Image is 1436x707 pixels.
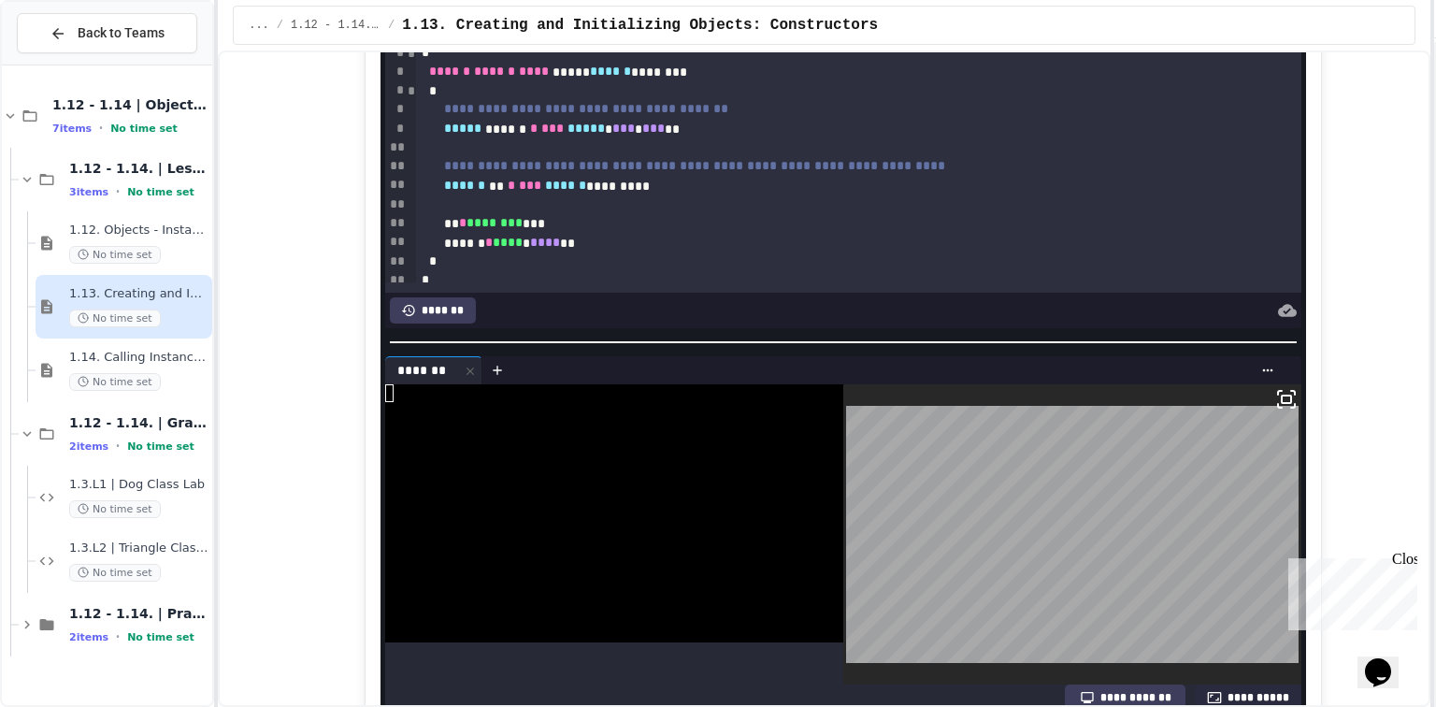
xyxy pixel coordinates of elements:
[69,350,208,366] span: 1.14. Calling Instance Methods
[69,477,208,493] span: 1.3.L1 | Dog Class Lab
[17,13,197,53] button: Back to Teams
[116,439,120,454] span: •
[69,373,161,391] span: No time set
[99,121,103,136] span: •
[1281,551,1417,630] iframe: chat widget
[69,541,208,556] span: 1.3.L2 | Triangle Class Lab
[69,500,161,518] span: No time set
[69,310,161,327] span: No time set
[249,18,269,33] span: ...
[69,414,208,431] span: 1.12 - 1.14. | Graded Labs
[116,184,120,199] span: •
[127,186,194,198] span: No time set
[291,18,381,33] span: 1.12 - 1.14. | Lessons and Notes
[69,564,161,582] span: No time set
[69,246,161,264] span: No time set
[69,286,208,302] span: 1.13. Creating and Initializing Objects: Constructors
[127,440,194,453] span: No time set
[52,96,208,113] span: 1.12 - 1.14 | Objects and Instances of Classes
[402,14,878,36] span: 1.13. Creating and Initializing Objects: Constructors
[69,605,208,622] span: 1.12 - 1.14. | Practice Labs
[388,18,395,33] span: /
[110,123,178,135] span: No time set
[1357,632,1417,688] iframe: chat widget
[69,631,108,643] span: 2 items
[277,18,283,33] span: /
[127,631,194,643] span: No time set
[116,629,120,644] span: •
[52,123,92,135] span: 7 items
[69,186,108,198] span: 3 items
[69,223,208,238] span: 1.12. Objects - Instances of Classes
[69,160,208,177] span: 1.12 - 1.14. | Lessons and Notes
[7,7,129,119] div: Chat with us now!Close
[78,23,165,43] span: Back to Teams
[69,440,108,453] span: 2 items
